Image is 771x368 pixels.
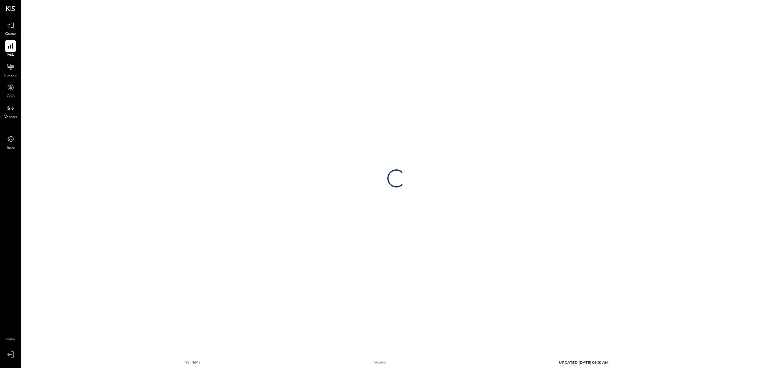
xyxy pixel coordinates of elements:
a: Balance [0,61,21,79]
a: Tasks [0,133,21,151]
span: Balance [4,73,17,79]
a: Vendors [0,103,21,120]
a: Queue [0,20,21,37]
span: P&L [7,52,14,58]
a: Cash [0,82,21,99]
span: UPDATED: [DATE] 05:10 AM [559,360,608,365]
a: P&L [0,40,21,58]
span: Tasks [7,145,15,151]
span: Cash [7,94,14,99]
div: 128 items [184,360,201,365]
span: Queue [5,32,16,37]
span: Vendors [4,115,17,120]
div: v 4.36.0 [374,360,385,365]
